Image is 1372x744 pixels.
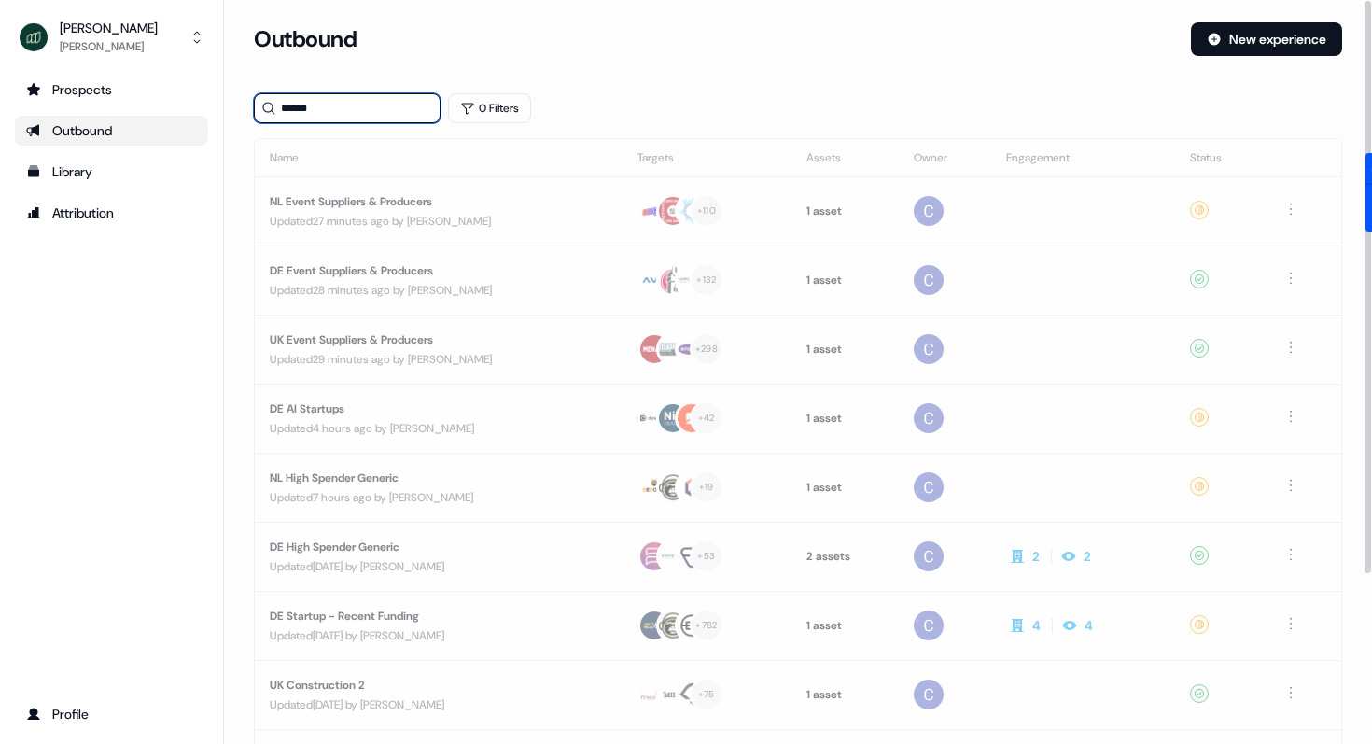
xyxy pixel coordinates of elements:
[1191,22,1342,56] button: New experience
[15,198,208,228] a: Go to attribution
[15,699,208,729] a: Go to profile
[26,121,197,140] div: Outbound
[60,37,158,56] div: [PERSON_NAME]
[15,15,208,60] button: [PERSON_NAME][PERSON_NAME]
[448,93,531,123] button: 0 Filters
[26,80,197,99] div: Prospects
[26,162,197,181] div: Library
[15,157,208,187] a: Go to templates
[26,705,197,723] div: Profile
[26,204,197,222] div: Attribution
[254,25,357,53] h3: Outbound
[15,116,208,146] a: Go to outbound experience
[60,19,158,37] div: [PERSON_NAME]
[15,75,208,105] a: Go to prospects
